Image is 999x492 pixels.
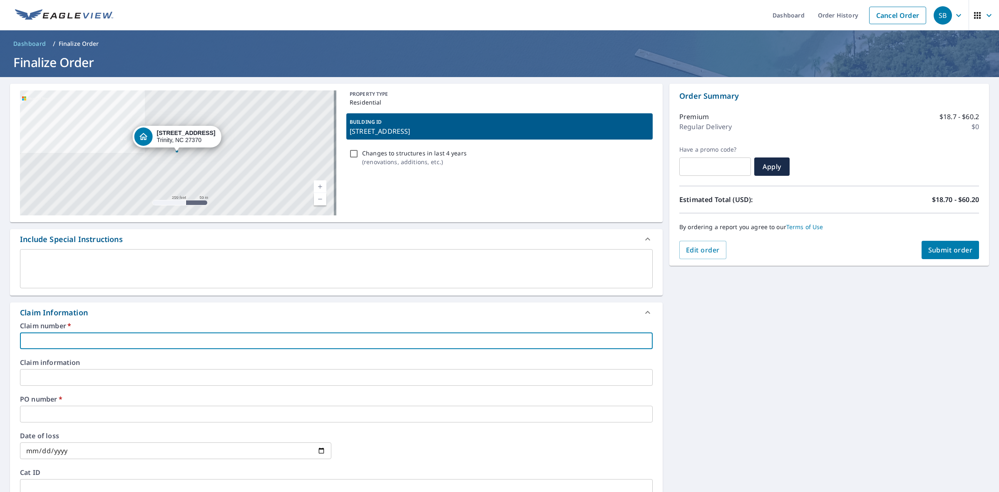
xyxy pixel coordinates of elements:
p: Estimated Total (USD): [679,195,829,205]
p: $18.70 - $60.20 [932,195,979,205]
button: Edit order [679,241,726,259]
p: Residential [350,98,649,107]
label: Claim information [20,359,653,366]
span: Edit order [686,245,720,255]
div: SB [934,6,952,25]
a: Terms of Use [786,223,823,231]
h1: Finalize Order [10,54,989,71]
nav: breadcrumb [10,37,989,50]
label: Have a promo code? [679,146,751,153]
a: Cancel Order [869,7,926,24]
p: Finalize Order [59,40,99,48]
p: By ordering a report you agree to our [679,223,979,231]
label: PO number [20,396,653,402]
span: Submit order [928,245,973,255]
p: $18.7 - $60.2 [939,112,979,122]
div: Dropped pin, building 1, Residential property, 4810 Slick Rock Mountain Rd Trinity, NC 27370 [133,126,221,152]
div: Trinity, NC 27370 [157,130,216,144]
label: Claim number [20,322,653,329]
div: Claim Information [20,307,88,318]
span: Apply [761,162,783,171]
p: Premium [679,112,709,122]
p: Regular Delivery [679,122,732,132]
a: Current Level 17, Zoom In [314,180,326,193]
div: Include Special Instructions [10,229,663,249]
p: $0 [972,122,979,132]
p: ( renovations, additions, etc. ) [362,157,467,166]
li: / [53,39,55,49]
label: Date of loss [20,432,331,439]
p: Changes to structures in last 4 years [362,149,467,157]
strong: [STREET_ADDRESS] [157,130,216,136]
div: Include Special Instructions [20,234,123,245]
a: Dashboard [10,37,50,50]
button: Submit order [922,241,979,259]
p: Order Summary [679,90,979,102]
img: EV Logo [15,9,113,22]
p: PROPERTY TYPE [350,90,649,98]
a: Current Level 17, Zoom Out [314,193,326,205]
p: [STREET_ADDRESS] [350,126,649,136]
div: Claim Information [10,302,663,322]
span: Dashboard [13,40,46,48]
button: Apply [754,157,790,176]
p: BUILDING ID [350,118,382,125]
label: Cat ID [20,469,653,476]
